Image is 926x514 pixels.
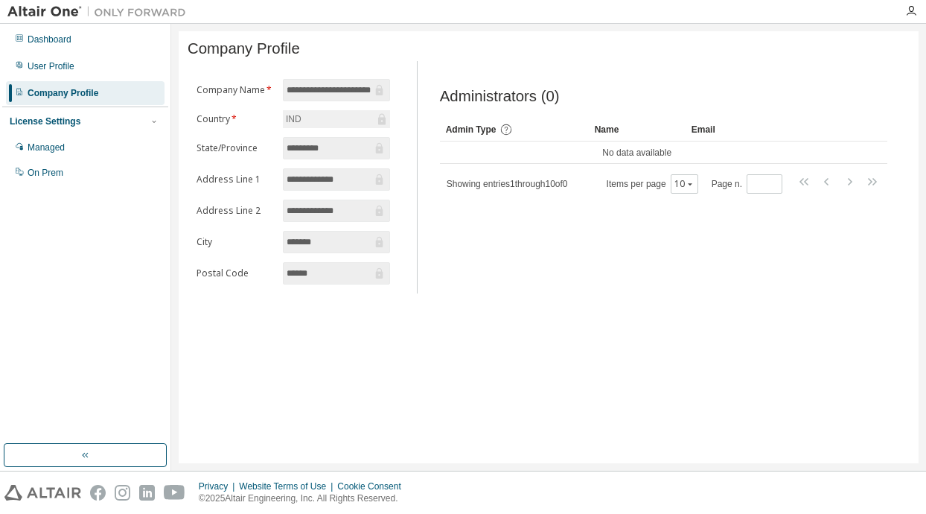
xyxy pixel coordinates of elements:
span: Items per page [607,174,698,194]
button: 10 [674,178,694,190]
label: Address Line 2 [197,205,274,217]
span: Admin Type [446,124,496,135]
div: Website Terms of Use [239,480,337,492]
div: IND [284,111,304,127]
td: No data available [440,142,834,164]
img: Altair One [7,4,194,19]
p: © 2025 Altair Engineering, Inc. All Rights Reserved. [199,492,410,505]
label: Postal Code [197,267,274,279]
div: Name [595,118,680,142]
div: User Profile [28,60,74,72]
div: Email [692,118,754,142]
label: Address Line 1 [197,174,274,185]
div: Cookie Consent [337,480,409,492]
label: Company Name [197,84,274,96]
div: Company Profile [28,87,98,99]
span: Showing entries 1 through 10 of 0 [447,179,568,189]
span: Page n. [712,174,782,194]
div: Privacy [199,480,239,492]
img: facebook.svg [90,485,106,501]
label: Country [197,113,274,125]
span: Company Profile [188,40,300,57]
div: License Settings [10,115,80,127]
img: linkedin.svg [139,485,155,501]
img: youtube.svg [164,485,185,501]
div: Managed [28,142,65,153]
div: IND [283,110,390,128]
label: City [197,236,274,248]
img: instagram.svg [115,485,130,501]
span: Administrators (0) [440,88,560,105]
img: altair_logo.svg [4,485,81,501]
div: Dashboard [28,34,71,45]
label: State/Province [197,142,274,154]
div: On Prem [28,167,63,179]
